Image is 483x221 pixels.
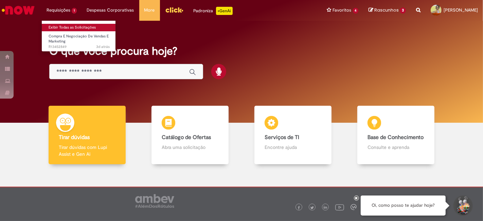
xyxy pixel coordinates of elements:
span: [PERSON_NAME] [444,7,478,13]
div: Oi, como posso te ajudar hoje? [361,195,446,216]
p: Tirar dúvidas com Lupi Assist e Gen Ai [59,144,116,157]
img: click_logo_yellow_360x200.png [165,5,183,15]
img: logo_footer_twitter.png [310,206,314,209]
p: Encontre ajuda [265,144,322,151]
span: More [144,7,155,14]
a: Rascunhos [369,7,406,14]
span: Rascunhos [374,7,399,13]
p: Consulte e aprenda [368,144,425,151]
img: logo_footer_facebook.png [297,206,301,209]
span: 3d atrás [96,44,110,49]
a: Base de Conhecimento Consulte e aprenda [344,106,447,165]
a: Catálogo de Ofertas Abra uma solicitação [139,106,241,165]
span: R13452849 [49,44,110,50]
img: logo_footer_ambev_rotulo_gray.png [135,194,174,208]
span: Despesas Corporativas [87,7,134,14]
img: logo_footer_workplace.png [351,204,357,210]
a: Tirar dúvidas Tirar dúvidas com Lupi Assist e Gen Ai [36,106,139,165]
a: Exibir Todas as Solicitações [42,24,117,31]
p: +GenAi [216,7,233,15]
b: Base de Conhecimento [368,134,424,141]
ul: Requisições [41,20,116,52]
p: Abra uma solicitação [162,144,219,151]
button: Iniciar Conversa de Suporte [452,195,473,216]
time: 27/08/2025 14:39:29 [96,44,110,49]
span: 1 [72,8,77,14]
img: ServiceNow [1,3,36,17]
b: Catálogo de Ofertas [162,134,211,141]
a: Serviços de TI Encontre ajuda [241,106,344,165]
b: Tirar dúvidas [59,134,90,141]
a: Aberto R13452849 : Compra E Negociação De Vendas E Marketing [42,33,117,47]
div: Padroniza [194,7,233,15]
img: logo_footer_linkedin.png [324,206,327,210]
b: Serviços de TI [265,134,299,141]
span: 4 [353,8,359,14]
span: Favoritos [333,7,352,14]
span: Compra E Negociação De Vendas E Marketing [49,34,109,44]
h2: O que você procura hoje? [49,45,434,57]
span: 3 [400,7,406,14]
span: Requisições [47,7,70,14]
img: logo_footer_youtube.png [335,203,344,211]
